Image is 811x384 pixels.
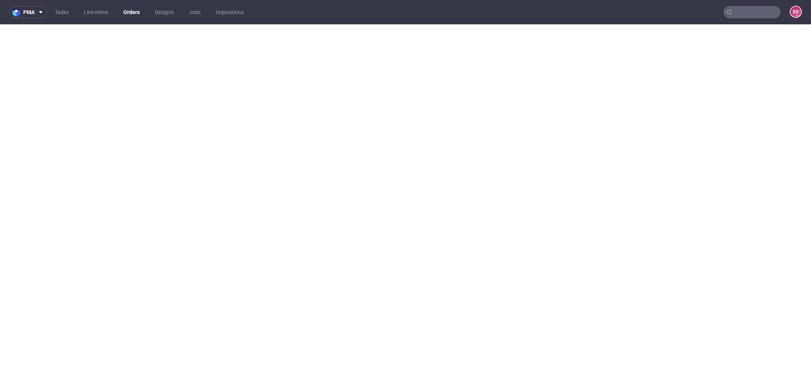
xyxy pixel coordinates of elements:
a: Impositions [211,6,248,18]
a: Orders [119,6,144,18]
a: Line Items [79,6,113,18]
span: pma [23,10,35,15]
a: Designs [150,6,178,18]
button: pma [9,6,47,18]
figcaption: KD [790,6,801,17]
a: Tasks [50,6,73,18]
a: Jobs [184,6,205,18]
img: logo [13,8,23,17]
